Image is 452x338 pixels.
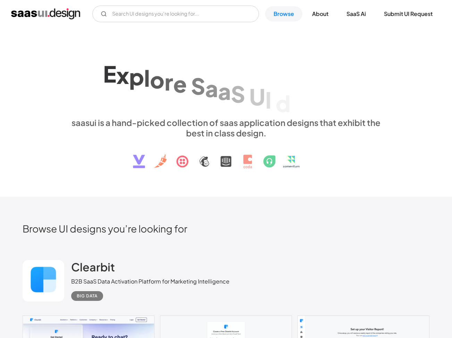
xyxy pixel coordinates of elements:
[103,61,116,87] div: E
[173,70,187,97] div: e
[11,8,80,19] a: home
[92,6,259,22] form: Email Form
[165,68,173,95] div: r
[66,117,386,138] div: saasui is a hand-picked collection of saas application designs that exhibit the best in class des...
[116,62,129,88] div: x
[92,6,259,22] input: Search UI designs you're looking for...
[304,6,337,22] a: About
[150,67,165,93] div: o
[129,63,144,90] div: p
[338,6,374,22] a: SaaS Ai
[23,222,429,235] h2: Browse UI designs you’re looking for
[265,86,271,113] div: I
[121,138,331,174] img: text, icon, saas logo
[231,81,245,107] div: S
[71,260,115,277] a: Clearbit
[71,260,115,274] h2: Clearbit
[144,65,150,92] div: l
[276,90,291,117] div: d
[71,277,229,286] div: B2B SaaS Data Activation Platform for Marketing Intelligence
[191,73,205,100] div: S
[77,292,98,300] div: Big Data
[218,78,231,104] div: a
[205,75,218,102] div: a
[66,57,386,110] h1: Explore SaaS UI design patterns & interactions.
[265,6,302,22] a: Browse
[376,6,441,22] a: Submit UI Request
